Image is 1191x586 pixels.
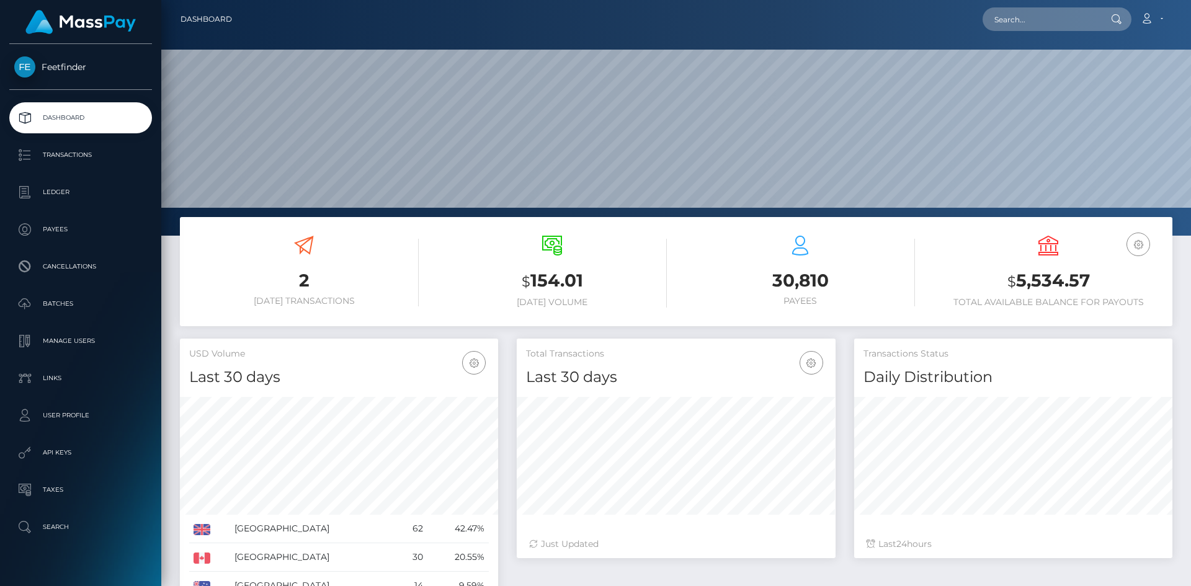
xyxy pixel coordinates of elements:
img: GB.png [194,524,210,535]
p: User Profile [14,406,147,425]
a: API Keys [9,437,152,468]
h6: Payees [685,296,915,306]
h5: Total Transactions [526,348,826,360]
h3: 2 [189,269,419,293]
h3: 30,810 [685,269,915,293]
p: Ledger [14,183,147,202]
a: Dashboard [9,102,152,133]
div: Last hours [867,538,1160,551]
td: 62 [396,515,427,543]
a: Ledger [9,177,152,208]
p: Taxes [14,481,147,499]
h6: [DATE] Volume [437,297,667,308]
small: $ [522,273,530,290]
a: Taxes [9,474,152,505]
img: Feetfinder [14,56,35,78]
p: Search [14,518,147,536]
a: Batches [9,288,152,319]
a: Transactions [9,140,152,171]
td: 20.55% [427,543,489,572]
p: Links [14,369,147,388]
a: Search [9,512,152,543]
h5: USD Volume [189,348,489,360]
div: Just Updated [529,538,823,551]
a: Manage Users [9,326,152,357]
h4: Daily Distribution [863,366,1163,388]
a: Cancellations [9,251,152,282]
td: [GEOGRAPHIC_DATA] [230,515,396,543]
img: CA.png [194,553,210,564]
input: Search... [983,7,1099,31]
p: API Keys [14,443,147,462]
p: Payees [14,220,147,239]
td: 30 [396,543,427,572]
a: Links [9,363,152,394]
a: User Profile [9,400,152,431]
p: Dashboard [14,109,147,127]
h4: Last 30 days [189,366,489,388]
h3: 5,534.57 [934,269,1163,294]
h5: Transactions Status [863,348,1163,360]
small: $ [1007,273,1016,290]
a: Dashboard [181,6,232,32]
h3: 154.01 [437,269,667,294]
p: Batches [14,295,147,313]
p: Transactions [14,146,147,164]
span: Feetfinder [9,61,152,73]
h6: [DATE] Transactions [189,296,419,306]
p: Manage Users [14,332,147,350]
img: MassPay Logo [25,10,136,34]
h4: Last 30 days [526,366,826,388]
a: Payees [9,214,152,245]
p: Cancellations [14,257,147,276]
td: 42.47% [427,515,489,543]
span: 24 [896,538,907,549]
td: [GEOGRAPHIC_DATA] [230,543,396,572]
h6: Total Available Balance for Payouts [934,297,1163,308]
